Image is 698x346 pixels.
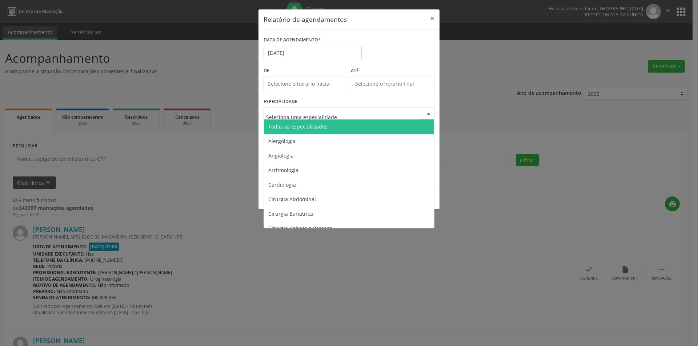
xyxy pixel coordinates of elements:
[351,77,434,91] input: Selecione o horário final
[264,96,297,107] label: ESPECIALIDADE
[268,210,313,217] span: Cirurgia Bariatrica
[264,65,347,77] label: De
[264,15,347,24] h5: Relatório de agendamentos
[268,181,296,188] span: Cardiologia
[266,110,420,124] input: Seleciona uma especialidade
[264,77,347,91] input: Selecione o horário inicial
[351,65,434,77] label: ATÉ
[268,138,296,144] span: Alergologia
[425,9,440,27] button: Close
[264,46,362,60] input: Selecione uma data ou intervalo
[268,196,316,203] span: Cirurgia Abdominal
[268,225,332,232] span: Cirurgia Cabeça e Pescoço
[268,167,298,174] span: Arritmologia
[268,152,294,159] span: Angiologia
[264,34,321,46] label: DATA DE AGENDAMENTO
[268,123,328,130] span: Todas as especialidades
